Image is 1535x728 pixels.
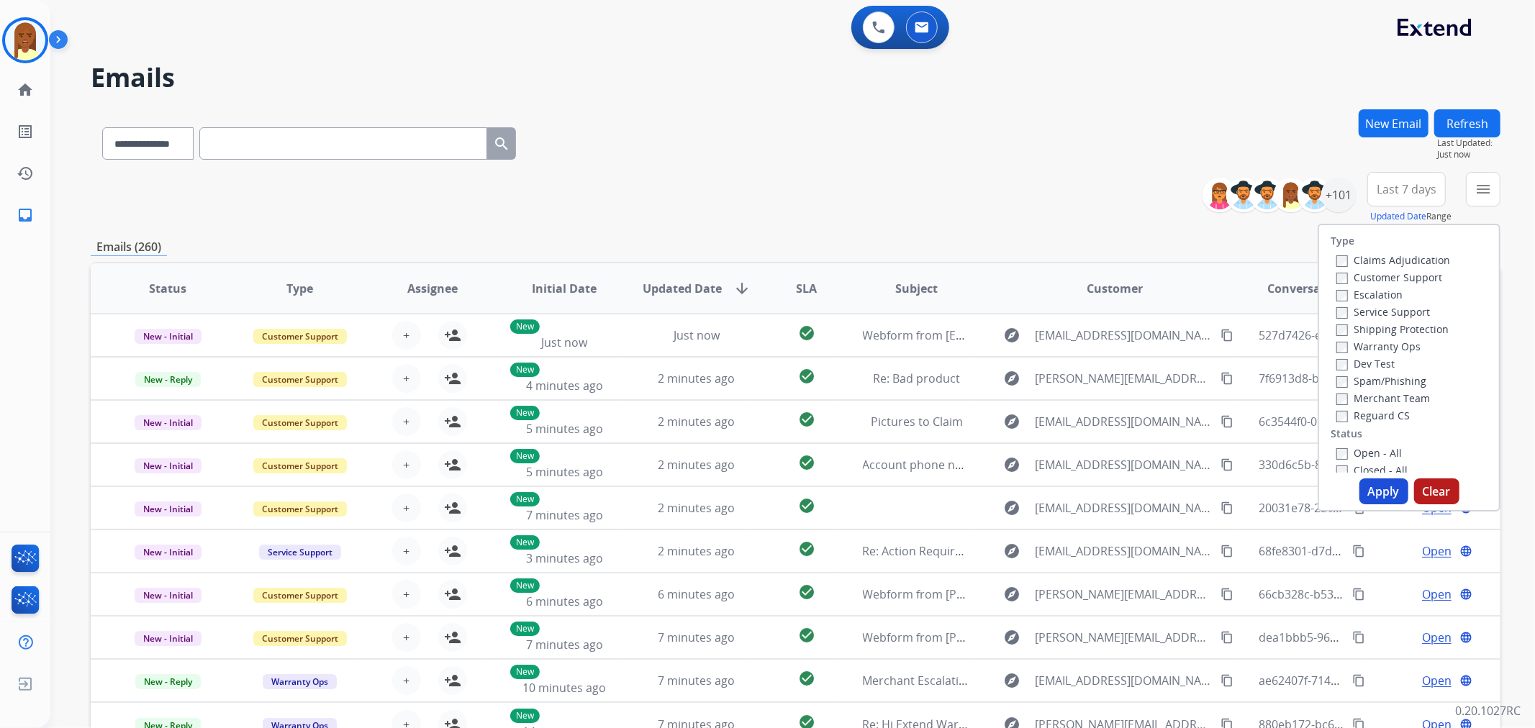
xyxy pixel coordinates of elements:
button: + [392,666,421,695]
button: + [392,580,421,609]
p: New [510,665,540,679]
mat-icon: person_add [444,456,461,473]
mat-icon: content_copy [1221,588,1233,601]
span: Re: Action Required: You've been assigned a new service order: f5d26048-191e-4701-b597-2ed49153bb13 [863,543,1430,559]
p: New [510,622,540,636]
span: Webform from [EMAIL_ADDRESS][DOMAIN_NAME] on [DATE] [863,327,1189,343]
p: New [510,492,540,506]
span: [PERSON_NAME][EMAIL_ADDRESS][DOMAIN_NAME] [1035,370,1212,387]
label: Claims Adjudication [1336,253,1450,267]
mat-icon: person_add [444,542,461,560]
span: Service Support [259,545,341,560]
label: Warranty Ops [1336,340,1421,353]
p: New [510,578,540,593]
input: Shipping Protection [1336,324,1348,336]
mat-icon: explore [1003,672,1020,689]
span: 5 minutes ago [526,464,603,480]
span: Customer Support [253,458,347,473]
span: 7 minutes ago [526,507,603,523]
input: Warranty Ops [1336,342,1348,353]
span: New - Initial [135,501,202,517]
button: Apply [1359,478,1408,504]
mat-icon: check_circle [798,540,815,558]
label: Type [1331,234,1354,248]
span: + [403,586,409,603]
span: + [403,672,409,689]
span: 7f6913d8-b23d-4482-beea-6316c64d7026 [1259,370,1481,386]
span: 2 minutes ago [658,370,735,386]
span: 527d7426-ebca-43aa-8e5f-460c82d54323 [1259,327,1479,343]
button: + [392,450,421,479]
span: New - Reply [135,674,201,689]
span: Just now [674,327,720,343]
p: New [510,449,540,463]
button: Updated Date [1370,211,1426,222]
label: Shipping Protection [1336,322,1449,336]
span: 10 minutes ago [522,680,606,696]
span: + [403,542,409,560]
mat-icon: check_circle [798,583,815,601]
mat-icon: search [493,135,510,153]
span: 7 minutes ago [658,629,735,645]
span: New - Initial [135,545,202,560]
span: Customer Support [253,588,347,603]
mat-icon: person_add [444,327,461,344]
mat-icon: content_copy [1221,545,1233,558]
input: Dev Test [1336,359,1348,370]
span: New - Initial [135,415,202,430]
label: Closed - All [1336,463,1408,477]
input: Closed - All [1336,465,1348,477]
button: + [392,321,421,350]
mat-icon: arrow_downward [733,280,751,297]
mat-icon: person_add [444,413,461,430]
mat-icon: language [1459,545,1472,558]
mat-icon: explore [1003,542,1020,560]
span: + [403,456,409,473]
span: [EMAIL_ADDRESS][DOMAIN_NAME] [1035,542,1212,560]
mat-icon: language [1459,631,1472,644]
span: 330d6c5b-8e9b-4901-8663-44e15fcefb6d [1259,457,1477,473]
p: New [510,709,540,723]
button: Refresh [1434,109,1500,137]
div: +101 [1321,178,1356,212]
mat-icon: explore [1003,413,1020,430]
mat-icon: history [17,165,34,182]
span: 2 minutes ago [658,414,735,429]
mat-icon: explore [1003,586,1020,603]
span: 3 minutes ago [526,550,603,566]
span: 7 minutes ago [658,673,735,688]
span: [EMAIL_ADDRESS][DOMAIN_NAME] [1035,327,1212,344]
p: 0.20.1027RC [1455,702,1521,719]
label: Merchant Team [1336,391,1430,405]
label: Escalation [1336,288,1403,301]
span: Re: Bad product [873,370,960,386]
span: Merchant Escalation Notification for Request 659872 [863,673,1148,688]
span: Customer Support [253,415,347,430]
mat-icon: person_add [444,672,461,689]
span: [PERSON_NAME][EMAIL_ADDRESS][PERSON_NAME][DOMAIN_NAME] [1035,586,1212,603]
input: Merchant Team [1336,393,1348,405]
span: + [403,327,409,344]
span: + [403,629,409,646]
span: Initial Date [532,280,597,297]
span: Customer [1087,280,1143,297]
input: Service Support [1336,307,1348,319]
h2: Emails [91,63,1500,92]
span: + [403,499,409,517]
mat-icon: content_copy [1352,545,1365,558]
mat-icon: check_circle [798,670,815,687]
span: Account phone number [PHONE_NUMBER] [863,457,1095,473]
p: New [510,319,540,334]
span: Customer Support [253,329,347,344]
span: Last 7 days [1377,186,1436,192]
mat-icon: explore [1003,456,1020,473]
span: 2 minutes ago [658,543,735,559]
mat-icon: content_copy [1221,674,1233,687]
button: Clear [1414,478,1459,504]
span: 6c3544f0-0987-4acc-9726-13da1ebc5004 [1259,414,1477,429]
span: Range [1370,210,1452,222]
mat-icon: menu [1475,181,1492,198]
mat-icon: check_circle [798,411,815,428]
span: Open [1422,672,1452,689]
mat-icon: content_copy [1352,674,1365,687]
